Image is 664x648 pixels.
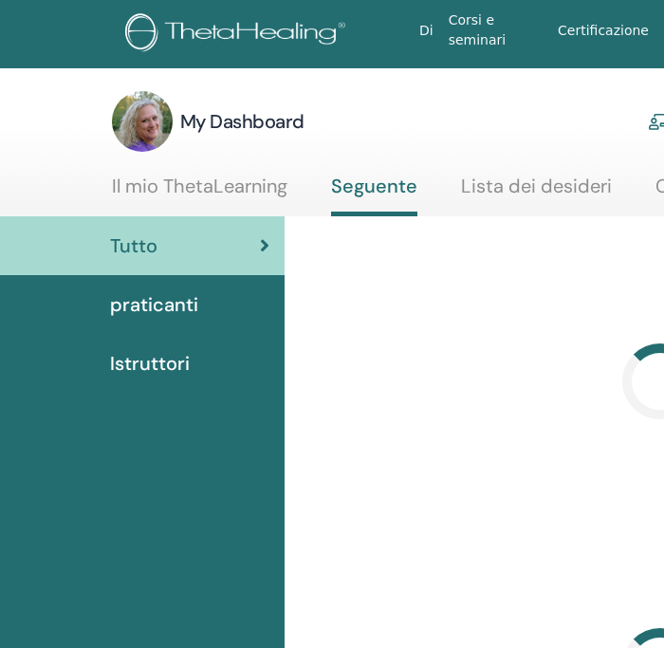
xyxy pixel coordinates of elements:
a: Seguente [331,175,417,216]
img: logo.png [125,13,352,56]
h3: My Dashboard [180,108,304,135]
a: Di [412,13,441,48]
span: praticanti [110,290,198,319]
span: Tutto [110,231,157,260]
a: Certificazione [550,13,656,48]
a: Corsi e seminari [441,3,550,58]
a: Lista dei desideri [461,175,612,212]
a: Il mio ThetaLearning [112,175,287,212]
img: default.jpg [112,91,173,152]
span: Istruttori [110,349,190,378]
